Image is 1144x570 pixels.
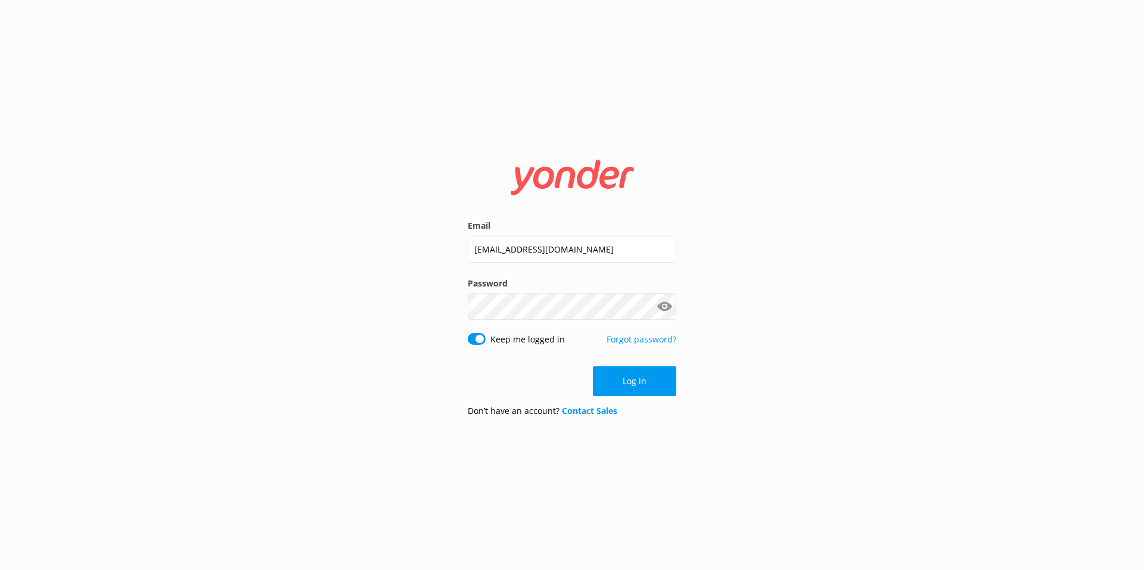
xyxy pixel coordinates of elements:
[468,404,617,418] p: Don’t have an account?
[593,366,676,396] button: Log in
[468,236,676,263] input: user@emailaddress.com
[490,333,565,346] label: Keep me logged in
[468,277,676,290] label: Password
[607,334,676,345] a: Forgot password?
[652,295,676,319] button: Show password
[468,219,676,232] label: Email
[562,405,617,416] a: Contact Sales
